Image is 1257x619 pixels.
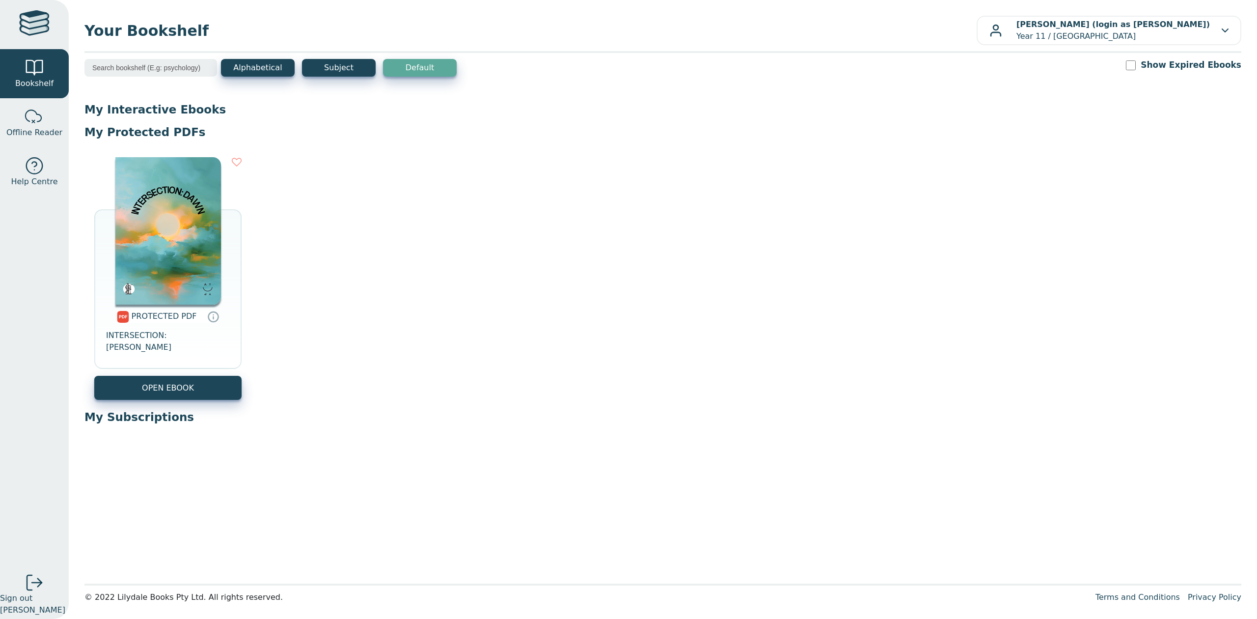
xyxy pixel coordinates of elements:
p: Year 11 / [GEOGRAPHIC_DATA] [1016,19,1210,42]
button: Alphabetical [221,59,295,77]
div: © 2022 Lilydale Books Pty Ltd. All rights reserved. [84,591,1088,603]
span: Offline Reader [6,127,62,139]
button: [PERSON_NAME] (login as [PERSON_NAME])Year 11 / [GEOGRAPHIC_DATA] [977,16,1241,45]
p: My Subscriptions [84,410,1241,424]
span: Your Bookshelf [84,20,977,42]
a: Protected PDFs cannot be printed, copied or shared. They can be accessed online through Education... [207,310,219,322]
span: PROTECTED PDF [132,311,197,321]
a: OPEN EBOOK [94,376,242,400]
a: Privacy Policy [1188,592,1241,602]
img: pdf.svg [117,311,129,323]
span: Bookshelf [15,78,54,89]
p: My Interactive Ebooks [84,102,1241,117]
label: Show Expired Ebooks [1141,59,1241,71]
button: Subject [302,59,376,77]
a: Terms and Conditions [1095,592,1180,602]
b: [PERSON_NAME] (login as [PERSON_NAME]) [1016,20,1210,29]
input: Search bookshelf (E.g: psychology) [84,59,217,77]
button: Default [383,59,457,77]
p: My Protected PDFs [84,125,1241,140]
img: 0a56126c-d21d-4e26-9ea0-cd7233f491ea.png [115,157,221,305]
span: Help Centre [11,176,57,188]
span: INTERSECTION: [PERSON_NAME] [106,330,230,353]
